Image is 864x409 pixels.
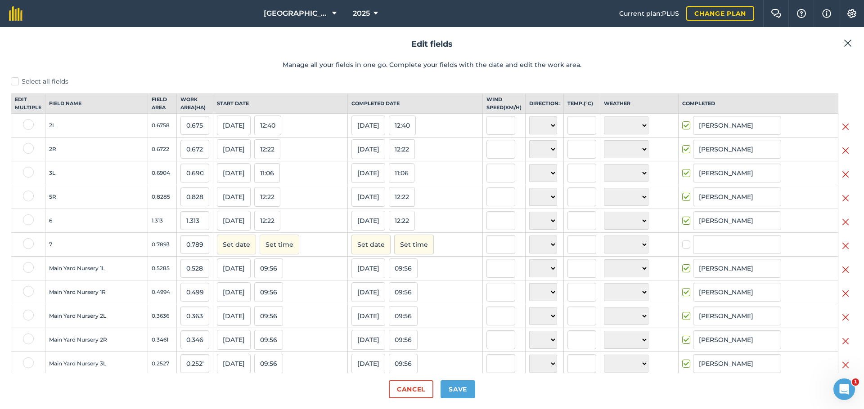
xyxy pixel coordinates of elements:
span: 1 [852,378,859,386]
td: 1.313 [148,209,176,233]
button: [DATE] [351,258,385,278]
h2: Edit fields [11,38,853,51]
button: Set time [394,235,434,254]
p: Manage all your fields in one go. Complete your fields with the date and edit the work area. [11,60,853,70]
td: 0.3636 [148,304,176,328]
td: 0.6722 [148,138,176,161]
button: 12:22 [254,187,280,207]
button: [DATE] [351,139,385,159]
th: Completed [678,94,838,114]
td: Main Yard Nursery 2L [45,304,148,328]
th: Edit multiple [11,94,45,114]
button: 09:56 [389,330,418,350]
img: svg+xml;base64,PHN2ZyB4bWxucz0iaHR0cDovL3d3dy53My5vcmcvMjAwMC9zdmciIHdpZHRoPSIyMiIgaGVpZ2h0PSIzMC... [844,38,852,49]
button: 12:22 [254,211,280,231]
button: Set time [260,235,299,254]
button: 09:56 [389,354,418,373]
td: 3L [45,161,148,185]
button: 09:56 [254,354,283,373]
img: svg+xml;base64,PHN2ZyB4bWxucz0iaHR0cDovL3d3dy53My5vcmcvMjAwMC9zdmciIHdpZHRoPSIyMiIgaGVpZ2h0PSIzMC... [842,312,849,323]
img: Two speech bubbles overlapping with the left bubble in the forefront [771,9,782,18]
th: Completed date [348,94,483,114]
span: Current plan : PLUS [619,9,679,18]
td: 0.6758 [148,114,176,138]
button: [DATE] [351,306,385,326]
img: svg+xml;base64,PHN2ZyB4bWxucz0iaHR0cDovL3d3dy53My5vcmcvMjAwMC9zdmciIHdpZHRoPSIyMiIgaGVpZ2h0PSIzMC... [842,145,849,156]
img: svg+xml;base64,PHN2ZyB4bWxucz0iaHR0cDovL3d3dy53My5vcmcvMjAwMC9zdmciIHdpZHRoPSIyMiIgaGVpZ2h0PSIzMC... [842,169,849,180]
button: [DATE] [351,354,385,373]
td: 0.5285 [148,257,176,280]
td: 0.3461 [148,328,176,352]
th: Start date [213,94,348,114]
button: [DATE] [217,330,251,350]
th: Direction: [526,94,564,114]
img: svg+xml;base64,PHN2ZyB4bWxucz0iaHR0cDovL3d3dy53My5vcmcvMjAwMC9zdmciIHdpZHRoPSIyMiIgaGVpZ2h0PSIzMC... [842,217,849,227]
button: 09:56 [254,330,283,350]
td: 2L [45,114,148,138]
img: fieldmargin Logo [9,6,22,21]
button: [DATE] [217,354,251,373]
button: 09:56 [389,306,418,326]
td: Main Yard Nursery 1L [45,257,148,280]
button: [DATE] [217,258,251,278]
td: 0.7893 [148,233,176,257]
button: Set date [217,235,256,254]
button: [DATE] [351,187,385,207]
img: svg+xml;base64,PHN2ZyB4bWxucz0iaHR0cDovL3d3dy53My5vcmcvMjAwMC9zdmciIHdpZHRoPSIyMiIgaGVpZ2h0PSIzMC... [842,264,849,275]
button: [DATE] [217,116,251,135]
button: Cancel [389,380,433,398]
button: 09:56 [389,282,418,302]
button: [DATE] [217,139,251,159]
td: 7 [45,233,148,257]
th: Temp. ( ° C ) [564,94,600,114]
td: Main Yard Nursery 3L [45,352,148,376]
button: [DATE] [217,282,251,302]
td: 6 [45,209,148,233]
img: A question mark icon [796,9,807,18]
button: 11:06 [389,163,414,183]
button: 12:22 [389,187,415,207]
button: 12:22 [389,139,415,159]
td: 0.4994 [148,280,176,304]
img: svg+xml;base64,PHN2ZyB4bWxucz0iaHR0cDovL3d3dy53My5vcmcvMjAwMC9zdmciIHdpZHRoPSIyMiIgaGVpZ2h0PSIzMC... [842,121,849,132]
span: [GEOGRAPHIC_DATA] [264,8,328,19]
th: Field Area [148,94,176,114]
th: Wind speed ( km/h ) [483,94,526,114]
button: [DATE] [217,187,251,207]
button: 09:56 [389,258,418,278]
button: Set date [351,235,391,254]
button: [DATE] [351,282,385,302]
th: Weather [600,94,679,114]
button: Save [441,380,475,398]
img: svg+xml;base64,PHN2ZyB4bWxucz0iaHR0cDovL3d3dy53My5vcmcvMjAwMC9zdmciIHdpZHRoPSIxNyIgaGVpZ2h0PSIxNy... [822,8,831,19]
label: Select all fields [11,77,853,86]
td: 0.6904 [148,161,176,185]
button: 12:22 [254,139,280,159]
button: [DATE] [351,211,385,231]
button: [DATE] [351,163,385,183]
td: 5R [45,185,148,209]
button: [DATE] [217,163,251,183]
td: Main Yard Nursery 2R [45,328,148,352]
button: 12:22 [389,211,415,231]
th: Field name [45,94,148,114]
button: 12:40 [389,116,416,135]
img: svg+xml;base64,PHN2ZyB4bWxucz0iaHR0cDovL3d3dy53My5vcmcvMjAwMC9zdmciIHdpZHRoPSIyMiIgaGVpZ2h0PSIzMC... [842,240,849,251]
td: Main Yard Nursery 1R [45,280,148,304]
span: 2025 [353,8,370,19]
th: Work area ( Ha ) [176,94,213,114]
button: [DATE] [351,330,385,350]
td: 2R [45,138,148,161]
img: A cog icon [846,9,857,18]
img: svg+xml;base64,PHN2ZyB4bWxucz0iaHR0cDovL3d3dy53My5vcmcvMjAwMC9zdmciIHdpZHRoPSIyMiIgaGVpZ2h0PSIzMC... [842,193,849,204]
img: svg+xml;base64,PHN2ZyB4bWxucz0iaHR0cDovL3d3dy53My5vcmcvMjAwMC9zdmciIHdpZHRoPSIyMiIgaGVpZ2h0PSIzMC... [842,360,849,370]
button: 11:06 [254,163,280,183]
button: [DATE] [217,211,251,231]
button: 09:56 [254,282,283,302]
img: svg+xml;base64,PHN2ZyB4bWxucz0iaHR0cDovL3d3dy53My5vcmcvMjAwMC9zdmciIHdpZHRoPSIyMiIgaGVpZ2h0PSIzMC... [842,288,849,299]
button: [DATE] [217,306,251,326]
td: 0.8285 [148,185,176,209]
button: 09:56 [254,258,283,278]
button: 09:56 [254,306,283,326]
td: 0.2527 [148,352,176,376]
